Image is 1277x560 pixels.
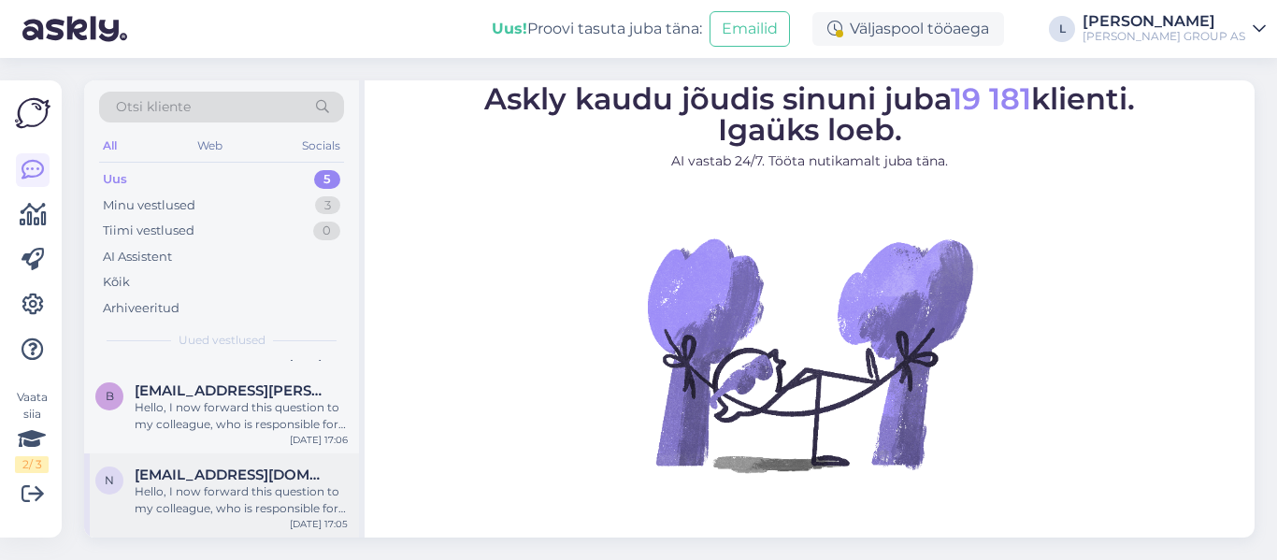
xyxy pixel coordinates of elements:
div: 5 [314,170,340,189]
div: All [99,134,121,158]
a: [PERSON_NAME][PERSON_NAME] GROUP AS [1083,14,1266,44]
div: Tiimi vestlused [103,222,194,240]
div: Hello, I now forward this question to my colleague, who is responsible for this. The reply will b... [135,483,348,517]
div: AI Assistent [103,248,172,266]
span: brita.haberland@mail.ee [135,382,329,399]
div: Arhiveeritud [103,299,179,318]
div: [DATE] 17:05 [290,517,348,531]
span: nikoroma@mail.ru [135,467,329,483]
div: Hello, I now forward this question to my colleague, who is responsible for this. The reply will b... [135,399,348,433]
div: Socials [298,134,344,158]
div: Vaata siia [15,389,49,473]
div: 3 [315,196,340,215]
div: Uus [103,170,127,189]
img: Askly Logo [15,95,50,131]
span: 19 181 [951,80,1031,117]
div: Minu vestlused [103,196,195,215]
span: b [106,389,114,403]
div: Kõik [103,273,130,292]
div: 2 / 3 [15,456,49,473]
span: Otsi kliente [116,97,191,117]
span: n [105,473,114,487]
div: [PERSON_NAME] [1083,14,1245,29]
div: Web [194,134,226,158]
div: Proovi tasuta juba täna: [492,18,702,40]
div: L [1049,16,1075,42]
div: [DATE] 17:06 [290,433,348,447]
div: Väljaspool tööaega [812,12,1004,46]
button: Emailid [710,11,790,47]
img: No Chat active [641,186,978,523]
p: AI vastab 24/7. Tööta nutikamalt juba täna. [484,151,1135,171]
div: [PERSON_NAME] GROUP AS [1083,29,1245,44]
span: Askly kaudu jõudis sinuni juba klienti. Igaüks loeb. [484,80,1135,148]
div: 0 [313,222,340,240]
b: Uus! [492,20,527,37]
span: Uued vestlused [179,332,265,349]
